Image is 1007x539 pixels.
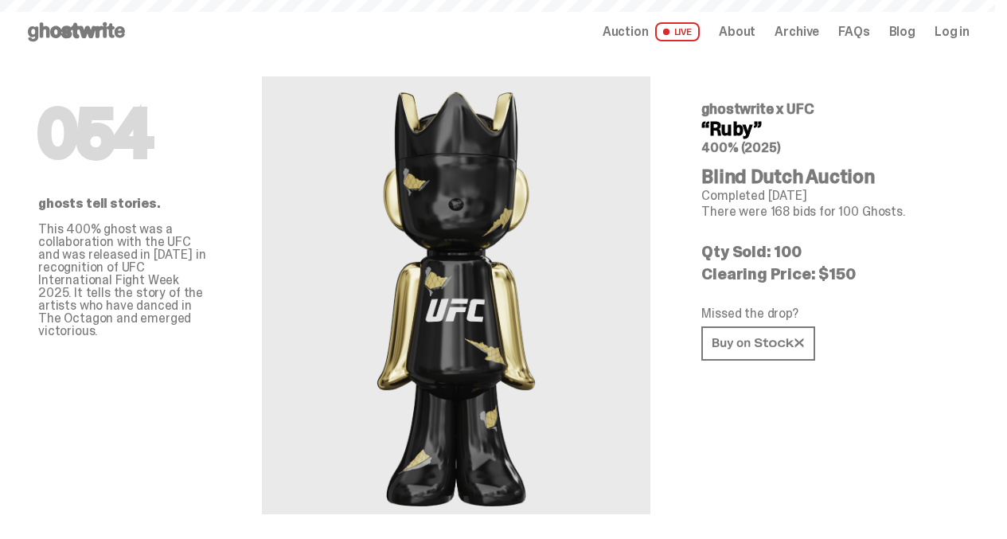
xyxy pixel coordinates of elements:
span: Auction [603,25,649,38]
a: Archive [775,25,819,38]
span: 400% (2025) [701,139,780,156]
a: Log in [935,25,970,38]
a: Auction LIVE [603,22,700,41]
a: Blog [889,25,915,38]
a: About [719,25,755,38]
p: Clearing Price: $150 [701,266,957,282]
img: UFC&ldquo;Ruby&rdquo; [361,76,551,514]
p: This 400% ghost was a collaboration with the UFC and was released in [DATE] in recognition of UFC... [38,223,211,338]
h1: 054 [38,102,211,166]
p: Completed [DATE] [701,189,957,202]
p: ghosts tell stories. [38,197,211,210]
a: FAQs [838,25,869,38]
p: Missed the drop? [701,307,957,320]
p: Qty Sold: 100 [701,244,957,260]
span: ghostwrite x UFC [701,100,814,119]
h4: Blind Dutch Auction [701,167,957,186]
span: LIVE [655,22,701,41]
p: There were 168 bids for 100 Ghosts. [701,205,957,218]
h4: “Ruby” [701,119,957,139]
